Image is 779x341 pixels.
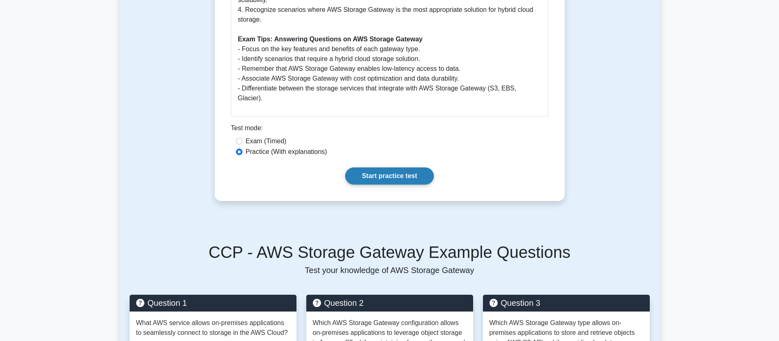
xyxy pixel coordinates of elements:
[130,242,650,262] h5: CCP - AWS Storage Gateway Example Questions
[313,298,467,308] h5: Question 2
[231,123,548,136] div: Test mode:
[489,298,643,308] h5: Question 3
[136,298,290,308] h5: Question 1
[130,265,650,275] p: Test your knowledge of AWS Storage Gateway
[246,147,327,157] label: Practice (With explanations)
[345,167,434,185] a: Start practice test
[238,36,423,43] b: Exam Tips: Answering Questions on AWS Storage Gateway
[136,318,290,338] p: What AWS service allows on-premises applications to seamlessly connect to storage in the AWS Cloud?
[246,136,287,146] label: Exam (Timed)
